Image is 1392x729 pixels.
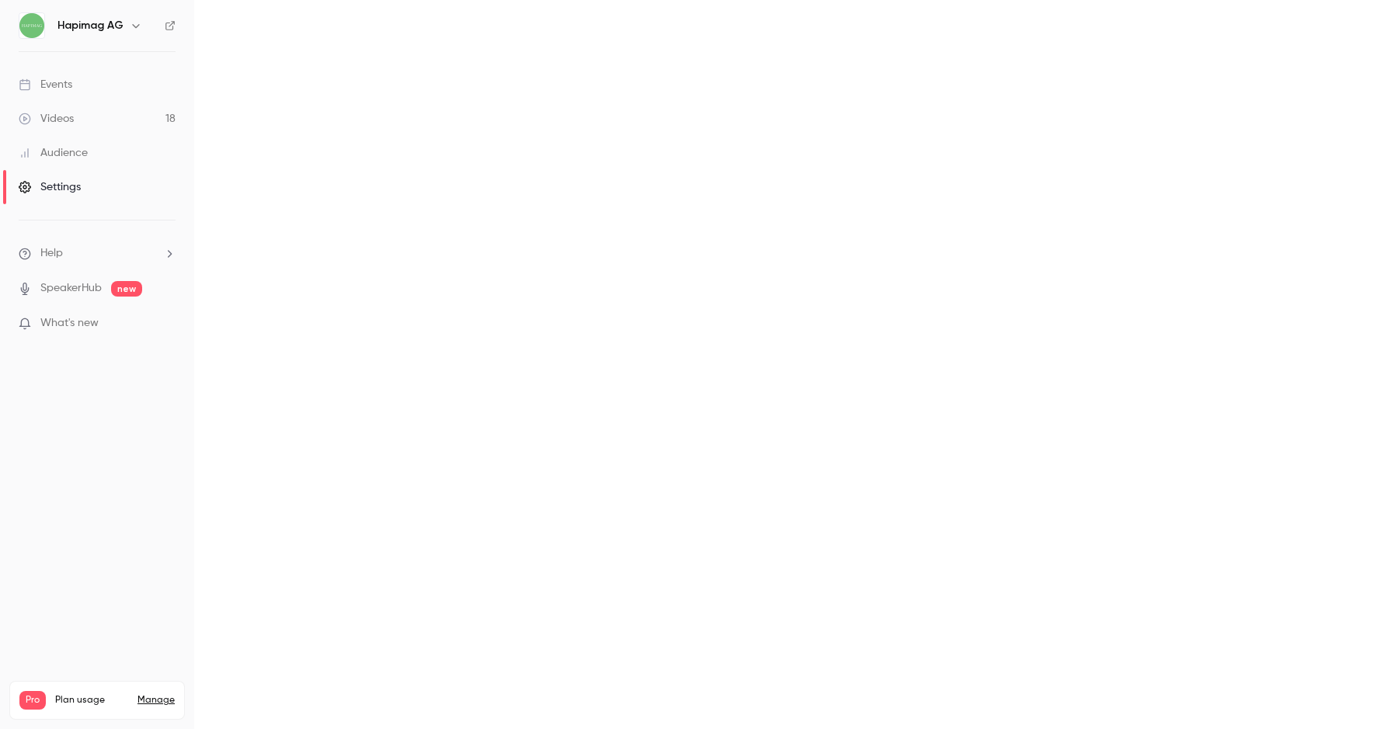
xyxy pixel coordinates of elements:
h6: Hapimag AG [57,18,124,33]
div: Events [19,77,72,92]
li: help-dropdown-opener [19,245,176,262]
span: Help [40,245,63,262]
span: Pro [19,691,46,710]
div: Settings [19,179,81,195]
img: Hapimag AG [19,13,44,38]
span: Plan usage [55,694,128,706]
a: SpeakerHub [40,280,102,297]
div: Audience [19,145,88,161]
a: Manage [137,694,175,706]
span: new [111,281,142,297]
span: What's new [40,315,99,332]
iframe: Noticeable Trigger [157,317,176,331]
div: Videos [19,111,74,127]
